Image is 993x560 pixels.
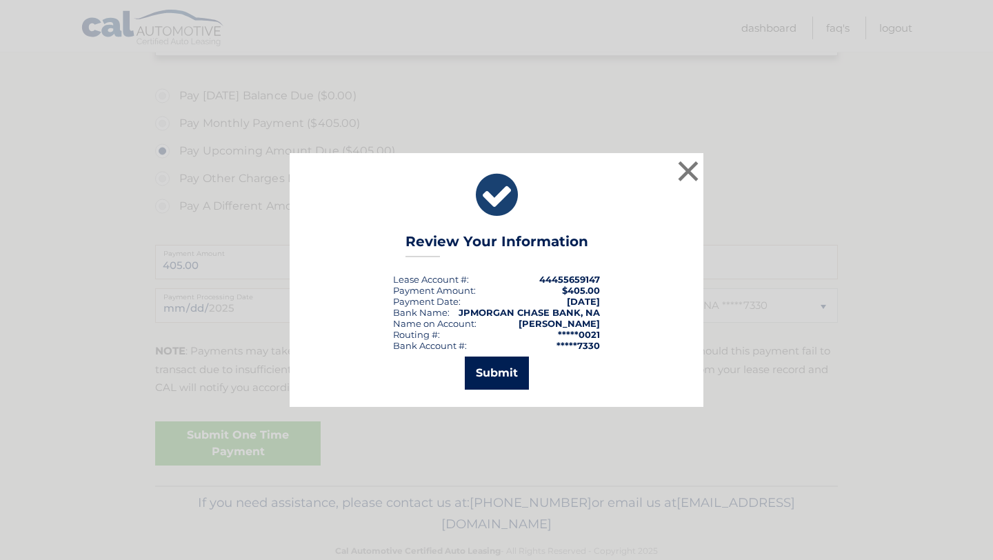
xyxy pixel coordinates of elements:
div: Bank Account #: [393,340,467,351]
span: Payment Date [393,296,459,307]
button: Submit [465,357,529,390]
div: Name on Account: [393,318,477,329]
div: Payment Amount: [393,285,476,296]
div: Lease Account #: [393,274,469,285]
strong: 44455659147 [539,274,600,285]
h3: Review Your Information [405,233,588,257]
div: Routing #: [393,329,440,340]
strong: [PERSON_NAME] [519,318,600,329]
button: × [674,157,702,185]
div: : [393,296,461,307]
span: [DATE] [567,296,600,307]
span: $405.00 [562,285,600,296]
div: Bank Name: [393,307,450,318]
strong: JPMORGAN CHASE BANK, NA [459,307,600,318]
